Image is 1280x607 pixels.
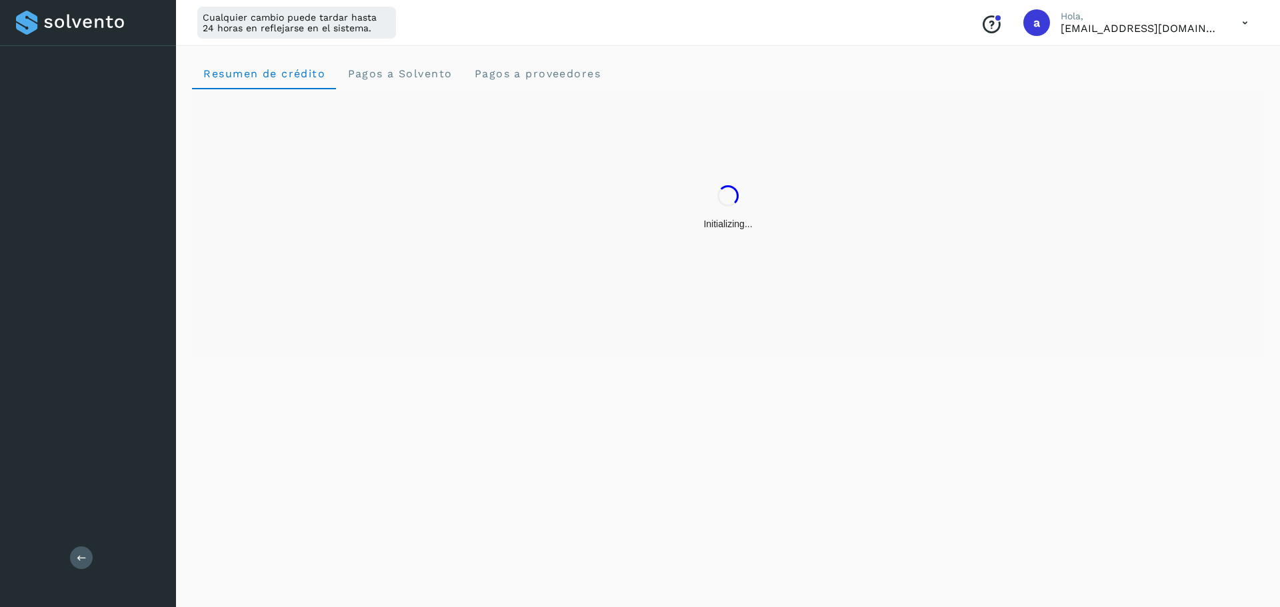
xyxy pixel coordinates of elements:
[347,67,452,80] span: Pagos a Solvento
[203,67,325,80] span: Resumen de crédito
[1061,11,1221,22] p: Hola,
[1061,22,1221,35] p: administracion@aplogistica.com
[473,67,601,80] span: Pagos a proveedores
[197,7,396,39] div: Cualquier cambio puede tardar hasta 24 horas en reflejarse en el sistema.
